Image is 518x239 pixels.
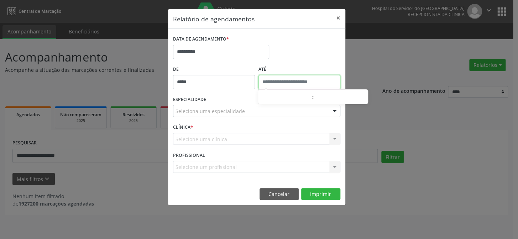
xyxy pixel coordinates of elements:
[314,90,368,105] input: Minute
[173,34,229,45] label: DATA DE AGENDAMENTO
[331,9,345,27] button: Close
[312,90,314,104] span: :
[173,150,205,161] label: PROFISSIONAL
[301,188,340,200] button: Imprimir
[176,107,245,115] span: Seleciona uma especialidade
[173,94,206,105] label: ESPECIALIDADE
[173,122,193,133] label: CLÍNICA
[173,14,255,23] h5: Relatório de agendamentos
[260,188,299,200] button: Cancelar
[258,90,312,105] input: Hour
[173,64,255,75] label: De
[258,64,340,75] label: ATÉ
